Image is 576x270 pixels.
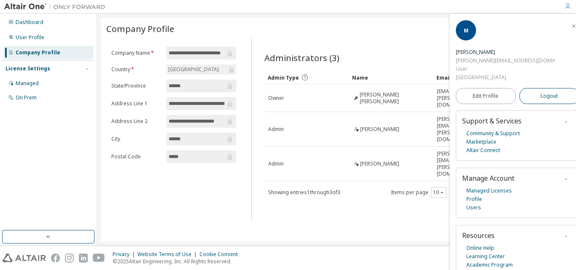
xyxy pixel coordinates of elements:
img: facebook.svg [51,254,60,262]
img: instagram.svg [65,254,74,262]
span: Admin Type [268,74,299,81]
span: [PERSON_NAME][EMAIL_ADDRESS][PERSON_NAME][DOMAIN_NAME] [437,116,481,143]
div: Myrna Villanueva [456,48,554,56]
div: User Profile [16,34,44,41]
a: Users [466,203,481,212]
label: Postal Code [111,153,161,160]
div: License Settings [5,65,50,72]
label: Address Line 1 [111,100,161,107]
span: [PERSON_NAME] [360,126,399,133]
span: Support & Services [462,116,522,126]
img: youtube.svg [93,254,105,262]
span: [PERSON_NAME] [360,160,399,167]
span: Admin [268,160,284,167]
a: Academic Program [466,261,513,269]
label: Address Line 2 [111,118,161,125]
img: altair_logo.svg [3,254,46,262]
label: State/Province [111,83,161,89]
span: Edit Profile [473,93,498,99]
span: Logout [541,92,558,100]
a: Profile [466,195,482,203]
img: linkedin.svg [79,254,88,262]
span: Items per page [391,187,447,198]
div: Managed [16,80,39,87]
span: [PERSON_NAME] [PERSON_NAME] [360,91,430,105]
a: Community & Support [466,129,520,138]
div: Company Profile [16,49,60,56]
div: Cookie Consent [199,251,243,258]
span: Company Profile [106,23,174,35]
div: [GEOGRAPHIC_DATA] [167,64,237,75]
label: City [111,136,161,142]
div: [GEOGRAPHIC_DATA] [167,65,220,74]
div: Website Terms of Use [137,251,199,258]
div: [PERSON_NAME][EMAIL_ADDRESS][DOMAIN_NAME] [456,56,554,65]
a: Online Help [466,244,494,252]
label: Company Name [111,50,161,56]
div: On Prem [16,94,37,101]
span: Manage Account [462,174,514,183]
span: Showing entries 1 through 3 of 3 [268,189,340,196]
span: M [464,27,468,34]
div: [GEOGRAPHIC_DATA] [456,73,554,82]
a: Edit Profile [456,88,516,104]
img: Altair One [4,3,110,11]
span: Administrators (3) [264,52,339,64]
a: Managed Licenses [466,187,512,195]
div: User [456,65,554,73]
span: [EMAIL_ADDRESS][PERSON_NAME][DOMAIN_NAME] [437,88,481,108]
div: Name [352,71,430,84]
button: 10 [433,189,444,196]
p: © 2025 Altair Engineering, Inc. All Rights Reserved. [113,258,243,265]
a: Learning Center [466,252,505,261]
div: Email [436,71,482,84]
a: Marketplace [466,138,496,146]
span: Owner [268,95,284,102]
div: Dashboard [16,19,43,26]
label: Country [111,66,161,73]
span: [PERSON_NAME][EMAIL_ADDRESS][PERSON_NAME][DOMAIN_NAME] [437,150,481,177]
a: Altair Connect [466,146,500,155]
span: Admin [268,126,284,133]
span: Resources [462,231,495,240]
div: Privacy [113,251,137,258]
